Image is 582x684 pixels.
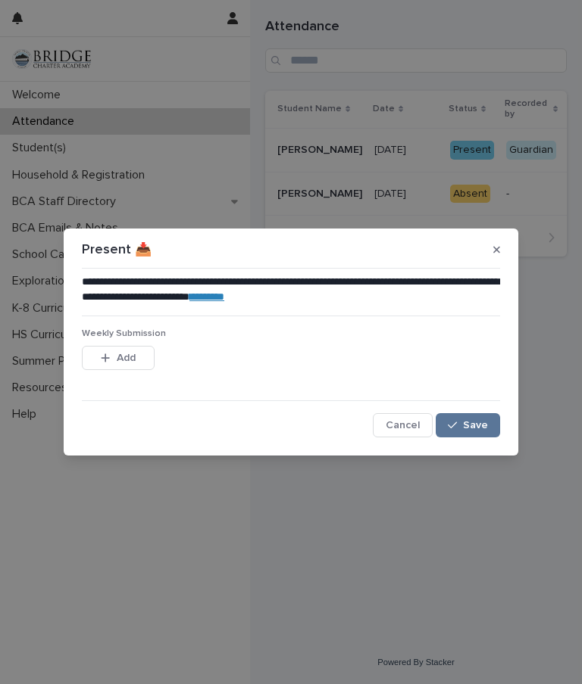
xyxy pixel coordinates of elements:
button: Add [82,346,155,370]
button: Save [436,413,500,437]
span: Weekly Submission [82,329,166,338]
span: Cancel [386,420,420,431]
span: Save [463,420,488,431]
p: Present 📥 [82,242,152,259]
button: Cancel [373,413,433,437]
span: Add [117,353,136,363]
